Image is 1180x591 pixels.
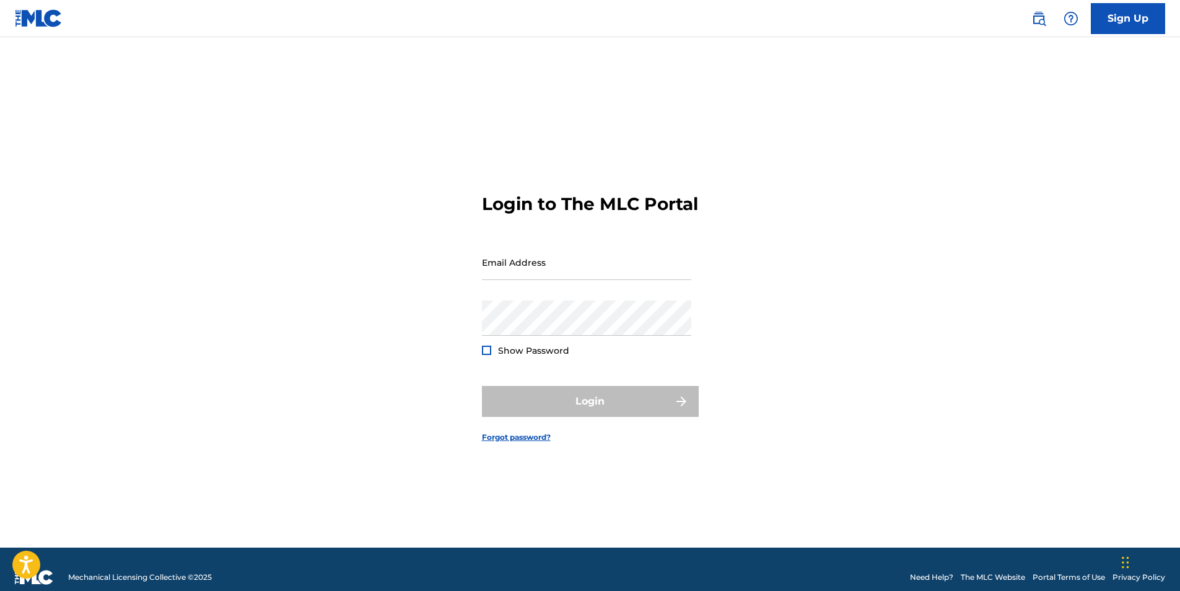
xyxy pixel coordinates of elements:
img: logo [15,570,53,585]
div: Help [1059,6,1083,31]
h3: Login to The MLC Portal [482,193,698,215]
span: Mechanical Licensing Collective © 2025 [68,572,212,583]
img: search [1031,11,1046,26]
a: Privacy Policy [1112,572,1165,583]
iframe: Chat Widget [1118,532,1180,591]
img: help [1064,11,1078,26]
a: Sign Up [1091,3,1165,34]
a: Need Help? [910,572,953,583]
a: Public Search [1026,6,1051,31]
a: Forgot password? [482,432,551,443]
a: The MLC Website [961,572,1025,583]
div: Drag [1122,544,1129,581]
a: Portal Terms of Use [1033,572,1105,583]
img: MLC Logo [15,9,63,27]
span: Show Password [498,345,569,356]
